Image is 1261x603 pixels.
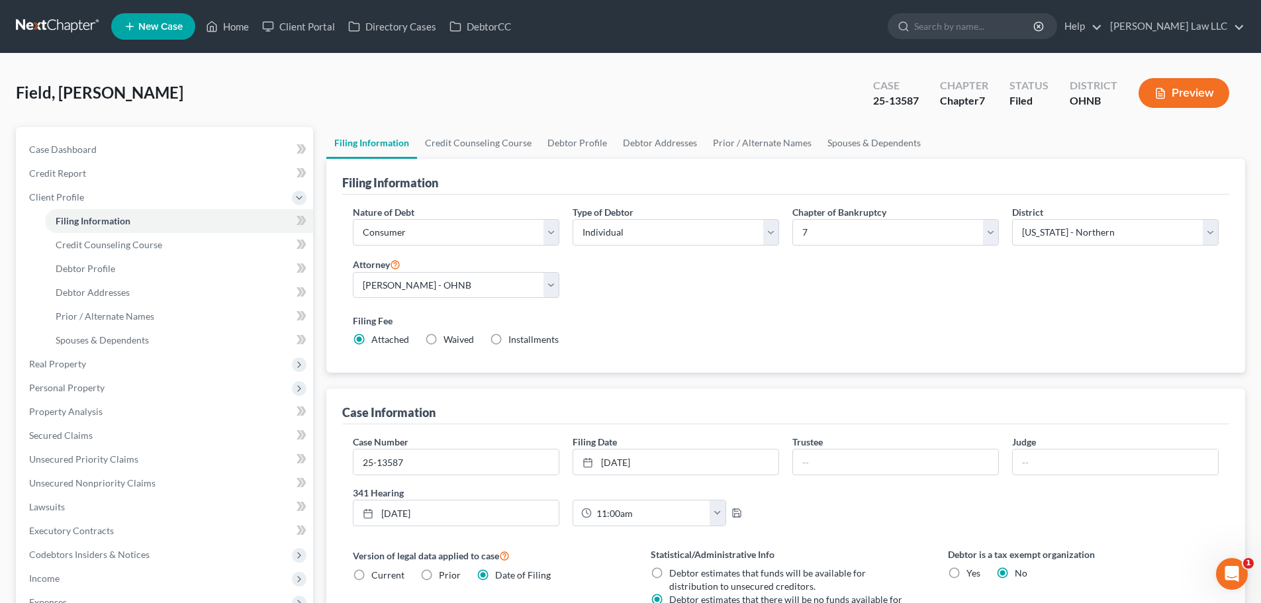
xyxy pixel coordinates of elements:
[19,471,313,495] a: Unsecured Nonpriority Claims
[592,500,710,526] input: -- : --
[573,449,778,475] a: [DATE]
[1139,78,1229,108] button: Preview
[19,447,313,471] a: Unsecured Priority Claims
[256,15,342,38] a: Client Portal
[353,256,400,272] label: Attorney
[940,78,988,93] div: Chapter
[948,547,1219,561] label: Debtor is a tax exempt organization
[342,175,438,191] div: Filing Information
[1243,558,1254,569] span: 1
[1009,93,1049,109] div: Filed
[573,435,617,449] label: Filing Date
[29,144,97,155] span: Case Dashboard
[29,382,105,393] span: Personal Property
[56,310,154,322] span: Prior / Alternate Names
[353,547,624,563] label: Version of legal data applied to case
[342,15,443,38] a: Directory Cases
[346,486,786,500] label: 341 Hearing
[353,449,559,475] input: Enter case number...
[371,334,409,345] span: Attached
[1070,78,1117,93] div: District
[19,495,313,519] a: Lawsuits
[29,549,150,560] span: Codebtors Insiders & Notices
[45,233,313,257] a: Credit Counseling Course
[793,449,998,475] input: --
[873,93,919,109] div: 25-13587
[342,404,436,420] div: Case Information
[19,424,313,447] a: Secured Claims
[353,205,414,219] label: Nature of Debt
[940,93,988,109] div: Chapter
[651,547,921,561] label: Statistical/Administrative Info
[16,83,183,102] span: Field, [PERSON_NAME]
[138,22,183,32] span: New Case
[669,567,866,592] span: Debtor estimates that funds will be available for distribution to unsecured creditors.
[1058,15,1102,38] a: Help
[29,525,114,536] span: Executory Contracts
[45,328,313,352] a: Spouses & Dependents
[29,167,86,179] span: Credit Report
[573,205,633,219] label: Type of Debtor
[45,209,313,233] a: Filing Information
[1012,205,1043,219] label: District
[792,435,823,449] label: Trustee
[495,569,551,580] span: Date of Filing
[56,215,130,226] span: Filing Information
[326,127,417,159] a: Filing Information
[444,334,474,345] span: Waived
[1012,435,1036,449] label: Judge
[19,519,313,543] a: Executory Contracts
[29,501,65,512] span: Lawsuits
[979,94,985,107] span: 7
[29,191,84,203] span: Client Profile
[19,400,313,424] a: Property Analysis
[792,205,886,219] label: Chapter of Bankruptcy
[539,127,615,159] a: Debtor Profile
[19,162,313,185] a: Credit Report
[19,138,313,162] a: Case Dashboard
[353,500,559,526] a: [DATE]
[56,287,130,298] span: Debtor Addresses
[29,453,138,465] span: Unsecured Priority Claims
[873,78,919,93] div: Case
[1013,449,1218,475] input: --
[914,14,1035,38] input: Search by name...
[1015,567,1027,579] span: No
[371,569,404,580] span: Current
[1070,93,1117,109] div: OHNB
[45,257,313,281] a: Debtor Profile
[29,358,86,369] span: Real Property
[56,263,115,274] span: Debtor Profile
[199,15,256,38] a: Home
[439,569,461,580] span: Prior
[56,239,162,250] span: Credit Counseling Course
[56,334,149,346] span: Spouses & Dependents
[1103,15,1244,38] a: [PERSON_NAME] Law LLC
[29,430,93,441] span: Secured Claims
[29,477,156,488] span: Unsecured Nonpriority Claims
[966,567,980,579] span: Yes
[29,406,103,417] span: Property Analysis
[353,435,408,449] label: Case Number
[353,314,1219,328] label: Filing Fee
[45,304,313,328] a: Prior / Alternate Names
[45,281,313,304] a: Debtor Addresses
[819,127,929,159] a: Spouses & Dependents
[615,127,705,159] a: Debtor Addresses
[1009,78,1049,93] div: Status
[417,127,539,159] a: Credit Counseling Course
[443,15,518,38] a: DebtorCC
[705,127,819,159] a: Prior / Alternate Names
[1216,558,1248,590] iframe: Intercom live chat
[29,573,60,584] span: Income
[508,334,559,345] span: Installments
